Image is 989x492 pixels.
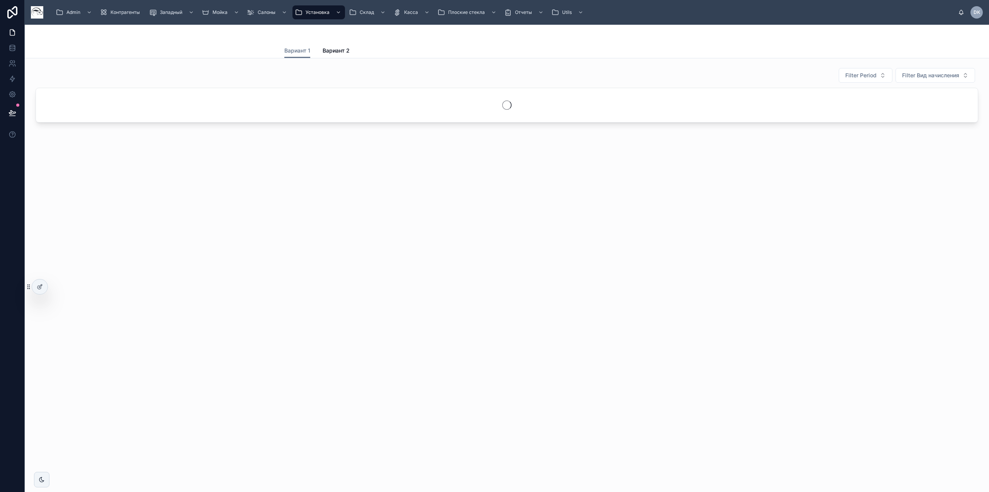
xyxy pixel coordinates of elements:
span: Плоские стекла [448,9,485,15]
span: Utils [562,9,572,15]
a: Utils [549,5,587,19]
span: Западный [160,9,182,15]
span: Filter Period [845,72,877,79]
a: Установка [292,5,345,19]
a: Мойка [199,5,243,19]
a: Склад [347,5,389,19]
button: Select Button [839,68,892,83]
a: Салоны [245,5,291,19]
div: scrollable content [49,4,958,21]
span: Салоны [258,9,275,15]
span: Касса [404,9,418,15]
button: Select Button [896,68,975,83]
img: App logo [31,6,43,19]
span: Filter Вид начисления [902,72,959,79]
span: Admin [66,9,80,15]
span: Контрагенты [110,9,140,15]
span: Вариант 2 [323,47,350,54]
a: Западный [147,5,198,19]
a: Отчеты [502,5,547,19]
span: Установка [306,9,330,15]
a: Контрагенты [97,5,145,19]
span: Отчеты [515,9,532,15]
a: Вариант 1 [284,44,310,58]
a: Касса [391,5,433,19]
a: Вариант 2 [323,44,350,59]
a: Admin [53,5,96,19]
span: Вариант 1 [284,47,310,54]
span: Мойка [212,9,228,15]
span: Склад [360,9,374,15]
span: DK [974,9,980,15]
a: Плоские стекла [435,5,500,19]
